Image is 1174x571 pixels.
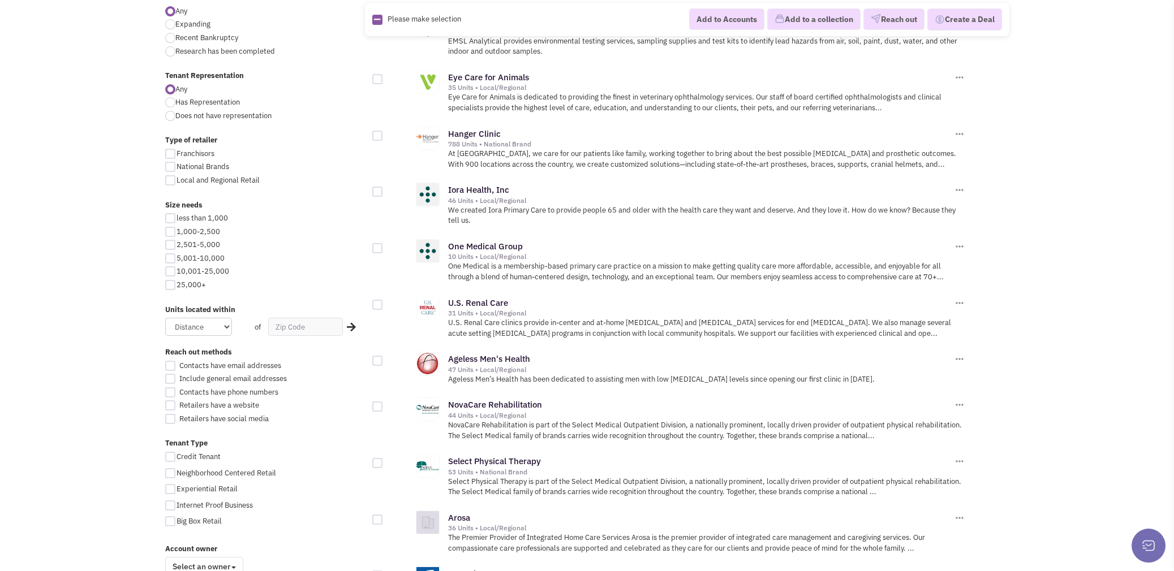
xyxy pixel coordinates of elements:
span: Local and Regional Retail [177,175,260,185]
label: Account owner [165,544,365,555]
span: Include general email addresses [179,374,287,383]
p: NovaCare Rehabilitation is part of the Select Medical Outpatient Division, a nationally prominent... [448,420,966,441]
img: icon-collection-lavender.png [775,14,785,24]
label: Tenant Representation [165,71,365,81]
span: Big Box Retail [177,516,222,526]
p: EMSL Analytical provides environmental testing services, sampling supplies and test kits to ident... [448,36,966,57]
p: The Premier Provider of Integrated Home Care Services Arosa is the premier provider of integrated... [448,533,966,553]
div: 53 Units • National Brand [448,468,953,477]
button: Add to Accounts [689,8,764,30]
a: Hanger Clinic [448,128,501,139]
span: Neighborhood Centered Retail [177,468,276,478]
span: Contacts have phone numbers [179,387,278,397]
span: Retailers have a website [179,400,259,410]
p: U.S. Renal Care clinics provide in-center and at-home [MEDICAL_DATA] and [MEDICAL_DATA] services ... [448,318,966,339]
span: Contacts have email addresses [179,361,281,370]
div: 46 Units • Local/Regional [448,196,953,205]
label: Tenant Type [165,438,365,449]
a: Eye Care for Animals [448,72,529,83]
span: 5,001-10,000 [177,253,225,263]
span: 1,000-2,500 [177,227,220,236]
span: Experiential Retail [177,484,238,494]
input: Zip Code [268,318,343,336]
span: of [255,322,261,332]
div: 35 Units • Local/Regional [448,83,953,92]
label: Reach out methods [165,347,365,358]
img: Rectangle.png [372,15,382,25]
span: Research has been completed [175,46,275,56]
a: Select Physical Therapy [448,456,541,466]
div: 44 Units • Local/Regional [448,411,953,420]
div: 36 Units • Local/Regional [448,524,953,533]
div: 47 Units • Local/Regional [448,365,953,374]
span: Internet Proof Business [177,500,253,510]
div: 788 Units • National Brand [448,140,953,149]
span: Expanding [175,19,210,29]
p: One Medical is a membership-based primary care practice on a mission to make getting quality care... [448,261,966,282]
a: U.S. Renal Care [448,297,508,308]
span: Recent Bankruptcy [175,33,238,42]
p: Ageless Men’s Health has been dedicated to assisting men with low [MEDICAL_DATA] levels since ope... [448,374,966,385]
span: Any [175,6,187,16]
p: At [GEOGRAPHIC_DATA], we care for our patients like family, working together to bring about the b... [448,149,966,170]
a: Arosa [448,512,470,523]
span: 10,001-25,000 [177,266,229,276]
p: We created Iora Primary Care to provide people 65 and older with the health care they want and de... [448,205,966,226]
p: Eye Care for Animals is dedicated to providing the finest in veterinary ophthalmology services. O... [448,92,966,113]
label: Type of retailer [165,135,365,146]
a: NovaCare Rehabilitation [448,399,542,410]
a: Ageless Men's Health [448,353,530,364]
span: 25,000+ [177,280,206,289]
img: Deal-Dollar.png [935,14,945,26]
span: Any [175,84,187,94]
span: Franchisors [177,149,214,158]
label: Size needs [165,200,365,211]
span: less than 1,000 [177,213,228,223]
span: Does not have representation [175,111,272,120]
a: One Medical Group [448,241,523,252]
span: Please make selection [388,14,461,24]
button: Create a Deal [927,8,1002,31]
label: Units located within [165,305,365,315]
span: National Brands [177,162,229,171]
span: Retailers have social media [179,414,269,423]
img: VectorPaper_Plane.png [871,14,881,24]
span: Credit Tenant [177,452,221,461]
div: Search Nearby [339,320,358,335]
a: Iora Health, Inc [448,184,509,195]
span: 2,501-5,000 [177,240,220,249]
div: 31 Units • Local/Regional [448,309,953,318]
span: Has Representation [175,97,240,107]
button: Reach out [863,9,924,31]
div: 10 Units • Local/Regional [448,252,953,261]
button: Add to a collection [767,9,861,31]
p: Select Physical Therapy is part of the Select Medical Outpatient Division, a nationally prominent... [448,477,966,498]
